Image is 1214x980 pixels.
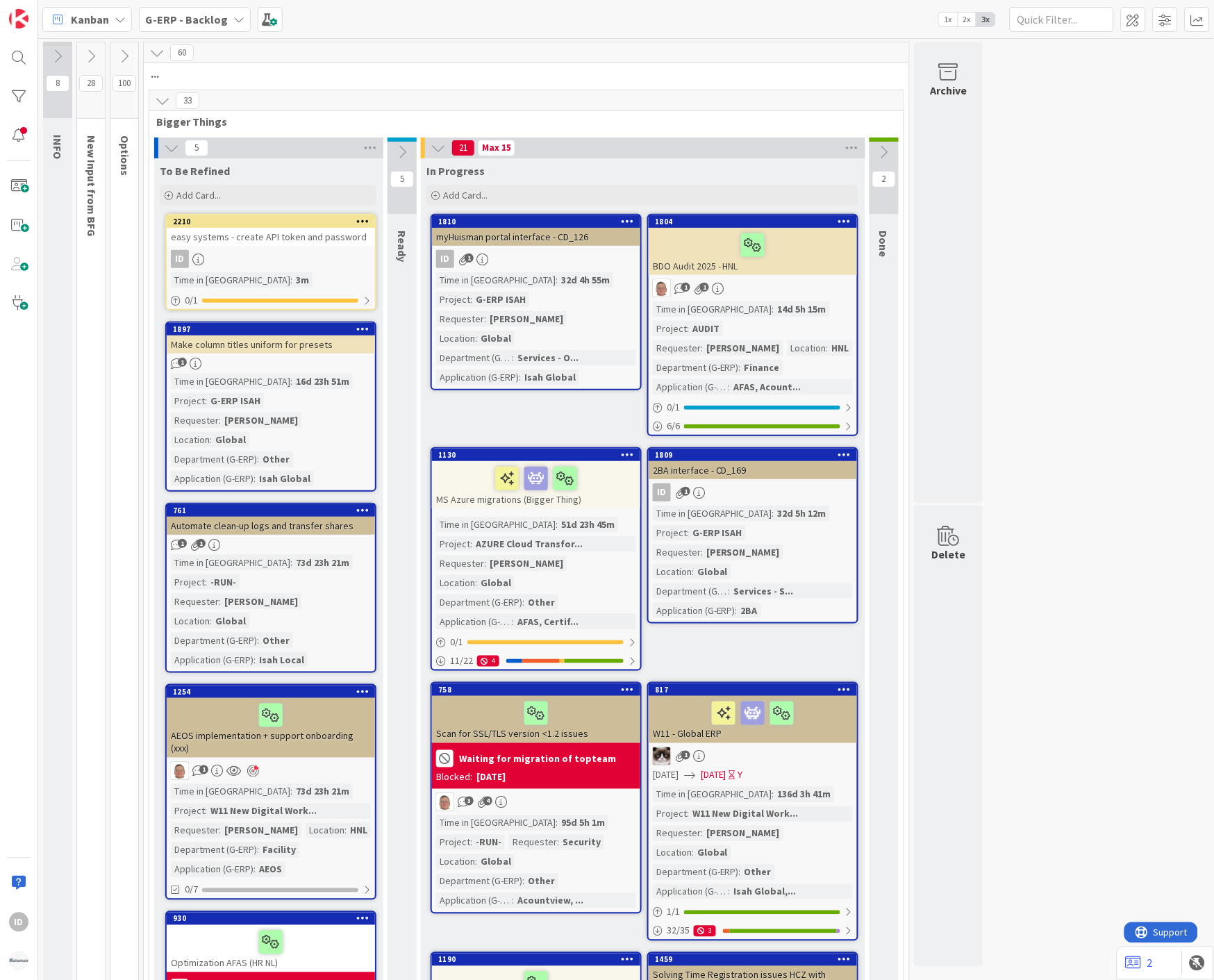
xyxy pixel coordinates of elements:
[167,504,375,517] div: 761
[512,614,514,629] span: :
[167,228,375,246] div: easy systems - create API token and password
[689,806,802,822] div: W11 New Digital Work...
[558,815,608,831] div: 95d 5h 1m
[210,613,212,629] span: :
[173,506,375,515] div: 761
[347,823,371,838] div: HNL
[649,215,857,228] div: 1804
[171,555,290,570] div: Time in [GEOGRAPHIC_DATA]
[477,656,499,667] div: 4
[649,954,857,966] div: 1459
[436,350,512,365] div: Department (G-ERP)
[432,954,640,966] div: 1190
[432,696,640,743] div: Scan for SSL/TLS version <1.2 issues
[9,952,28,971] img: avatar
[450,654,473,668] span: 11 / 22
[477,854,515,870] div: Global
[219,413,221,428] span: :
[171,451,257,467] div: Department (G-ERP)
[171,432,210,447] div: Location
[514,350,582,365] div: Services - O...
[436,815,556,831] div: Time in [GEOGRAPHIC_DATA]
[667,924,690,938] span: 32 / 35
[465,254,474,263] span: 1
[171,393,205,408] div: Project
[655,217,857,226] div: 1804
[178,539,187,548] span: 1
[653,379,729,395] div: Application (G-ERP)
[512,893,514,908] span: :
[524,595,558,610] div: Other
[167,517,375,535] div: Automate clean-up logs and transfer shares
[171,413,219,428] div: Requester
[653,340,701,356] div: Requester
[774,301,830,317] div: 14d 5h 15m
[176,92,199,109] span: 33
[432,449,640,508] div: 1130MS Azure migrations (Bigger Thing)
[514,893,587,908] div: Acountview, ...
[653,826,701,841] div: Requester
[477,575,515,590] div: Global
[156,115,886,128] span: Bigger Things
[29,2,63,19] span: Support
[292,272,313,288] div: 3m
[167,925,375,972] div: Optimization AFAS (HR NL)
[653,564,692,579] div: Location
[171,250,189,268] div: ID
[432,683,640,696] div: 758
[207,574,240,590] div: -RUN-
[436,369,519,385] div: Application (G-ERP)
[171,633,257,648] div: Department (G-ERP)
[976,13,995,26] span: 3x
[292,784,353,799] div: 73d 23h 21m
[436,250,454,268] div: ID
[253,652,256,667] span: :
[653,545,701,560] div: Requester
[436,835,470,850] div: Project
[772,506,774,521] span: :
[306,823,344,838] div: Location
[653,279,671,297] img: lD
[731,884,800,899] div: Isah Global,...
[395,231,409,262] span: Ready
[167,686,375,758] div: 1254AEOS implementation + support onboarding (xxx)
[171,272,290,288] div: Time in [GEOGRAPHIC_DATA]
[436,536,470,551] div: Project
[649,279,857,297] div: lD
[438,450,640,460] div: 1130
[171,784,290,799] div: Time in [GEOGRAPHIC_DATA]
[167,292,375,309] div: 0/1
[436,517,556,532] div: Time in [GEOGRAPHIC_DATA]
[774,506,830,521] div: 32d 5h 12m
[221,594,301,609] div: [PERSON_NAME]
[829,340,853,356] div: HNL
[667,419,680,433] span: 6 / 6
[167,323,375,335] div: 1897
[649,399,857,416] div: 0/1
[729,583,731,599] span: :
[259,451,293,467] div: Other
[171,574,205,590] div: Project
[653,525,687,540] div: Project
[290,374,292,389] span: :
[465,797,474,806] span: 3
[653,787,772,802] div: Time in [GEOGRAPHIC_DATA]
[432,683,640,743] div: 758Scan for SSL/TLS version <1.2 issues
[432,250,640,268] div: ID
[476,770,506,785] div: [DATE]
[521,369,579,385] div: Isah Global
[649,461,857,479] div: 2BA interface - CD_169
[432,228,640,246] div: myHuisman portal interface - CD_126
[290,784,292,799] span: :
[167,913,375,925] div: 930
[171,804,205,819] div: Project
[185,883,198,897] span: 0/7
[253,862,256,877] span: :
[470,835,472,850] span: :
[477,331,515,346] div: Global
[1126,955,1153,972] a: 2
[167,686,375,698] div: 1254
[432,633,640,651] div: 0/1
[221,413,301,428] div: [PERSON_NAME]
[426,164,485,178] span: In Progress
